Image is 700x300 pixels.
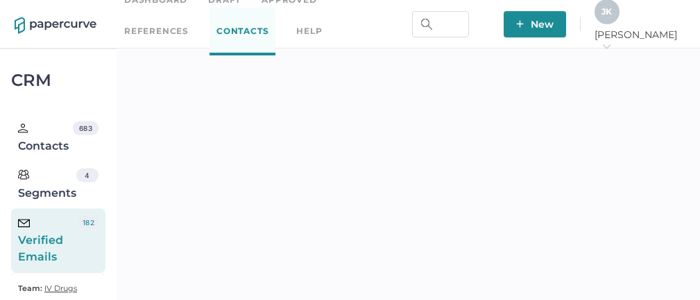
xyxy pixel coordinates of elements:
[296,24,322,39] div: help
[504,11,566,37] button: New
[601,42,611,51] i: arrow_right
[516,11,554,37] span: New
[18,123,28,133] img: person.20a629c4.svg
[15,17,96,34] img: papercurve-logo-colour.7244d18c.svg
[601,6,612,17] span: J K
[76,168,99,182] div: 4
[11,74,105,87] div: CRM
[421,19,432,30] img: search.bf03fe8b.svg
[18,121,73,155] div: Contacts
[516,20,524,28] img: plus-white.e19ec114.svg
[73,121,99,135] div: 683
[18,215,78,265] div: Verified Emails
[210,8,275,55] a: Contacts
[412,11,469,37] input: Search Workspace
[18,169,29,180] img: segments.b9481e3d.svg
[44,283,77,293] span: IV Drugs
[124,24,189,39] a: References
[78,215,99,229] div: 182
[18,219,30,227] img: email-icon-black.c777dcea.svg
[595,28,685,53] span: [PERSON_NAME]
[18,280,77,297] a: Team: IV Drugs
[18,168,76,202] div: Segments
